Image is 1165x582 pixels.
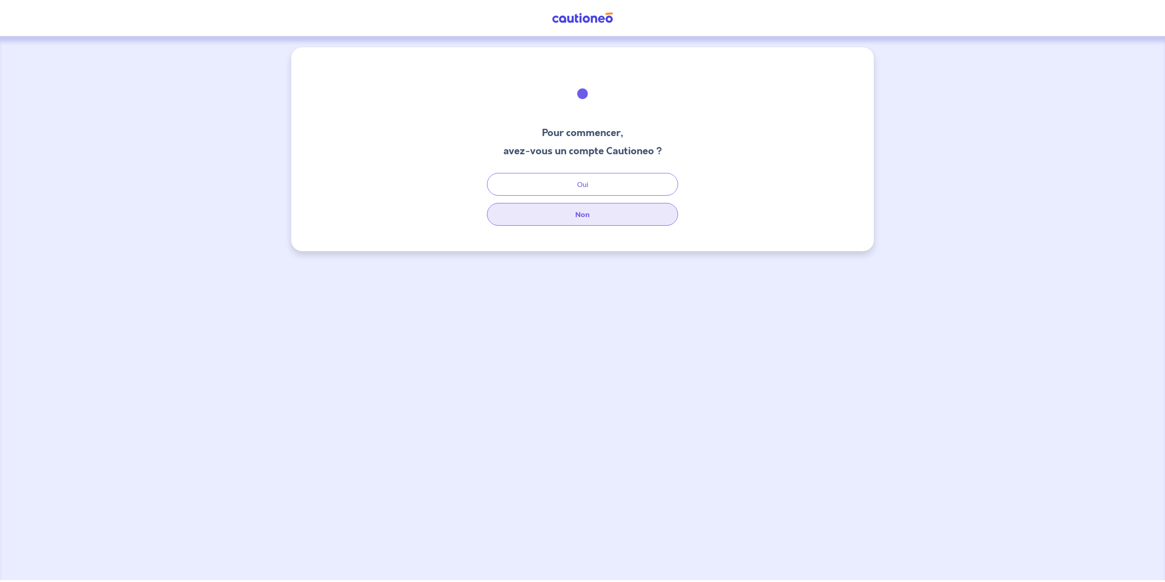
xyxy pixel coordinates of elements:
button: Non [487,203,678,226]
img: illu_welcome.svg [558,69,607,118]
h3: avez-vous un compte Cautioneo ? [503,144,662,158]
button: Oui [487,173,678,196]
h3: Pour commencer, [503,126,662,140]
img: Cautioneo [548,12,617,24]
